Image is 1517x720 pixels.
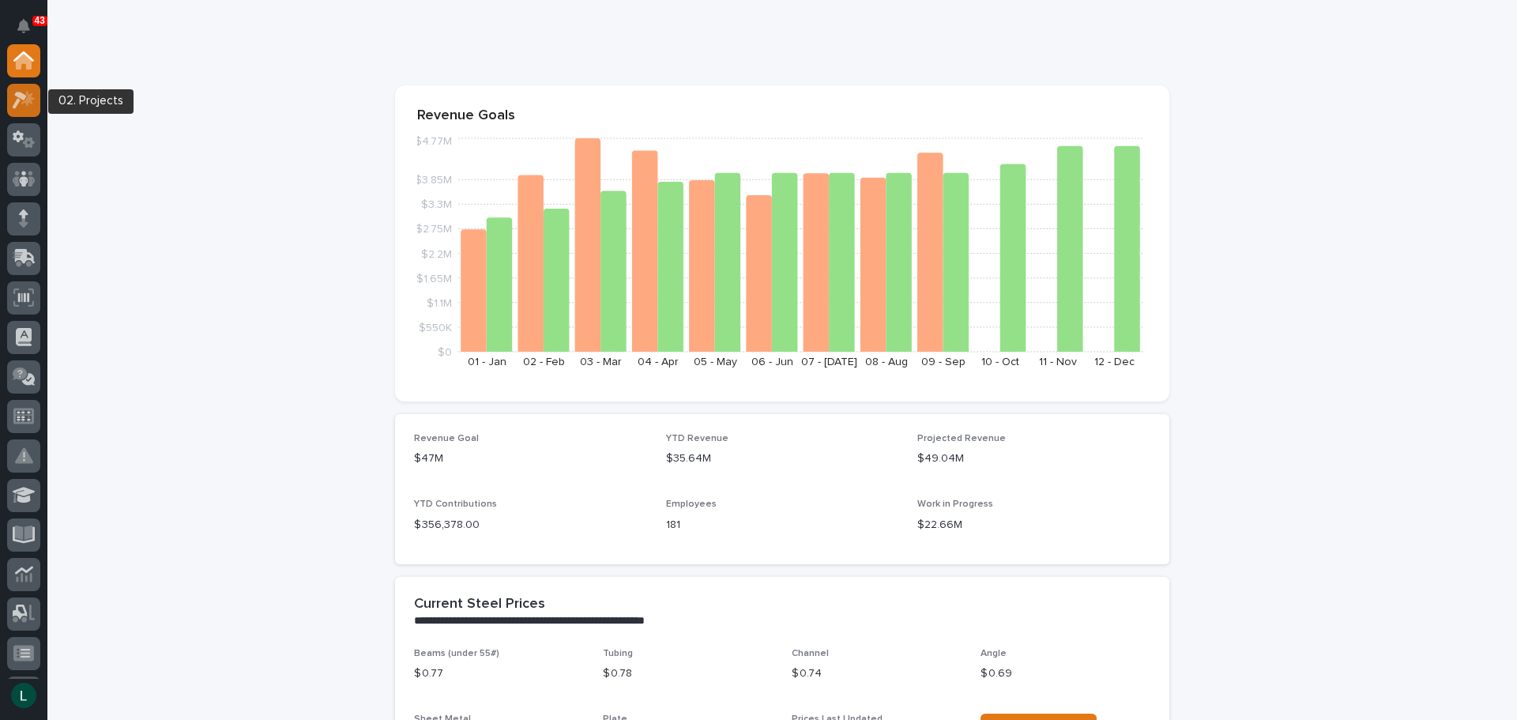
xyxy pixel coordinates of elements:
p: $ 0.78 [603,665,773,682]
p: $ 356,378.00 [414,517,647,533]
tspan: $4.77M [415,136,452,147]
text: 05 - May [694,356,737,368]
button: users-avatar [7,679,40,712]
text: 06 - Jun [751,356,793,368]
tspan: $2.75M [416,224,452,235]
button: Notifications [7,9,40,43]
span: Tubing [603,649,633,658]
div: Notifications43 [20,19,40,44]
span: Beams (under 55#) [414,649,499,658]
text: 07 - [DATE] [801,356,857,368]
tspan: $0 [438,347,452,358]
text: 08 - Aug [865,356,908,368]
text: 10 - Oct [981,356,1019,368]
tspan: $3.85M [415,175,452,186]
text: 11 - Nov [1039,356,1077,368]
span: YTD Contributions [414,499,497,509]
text: 01 - Jan [468,356,506,368]
span: Channel [792,649,829,658]
text: 04 - Apr [638,356,679,368]
span: Employees [666,499,717,509]
p: $ 0.77 [414,665,584,682]
tspan: $1.1M [427,297,452,308]
p: 181 [666,517,899,533]
tspan: $3.3M [421,199,452,210]
p: 43 [35,15,45,26]
h2: Current Steel Prices [414,596,545,613]
text: 02 - Feb [523,356,565,368]
span: Projected Revenue [917,434,1006,443]
span: Revenue Goal [414,434,479,443]
p: $ 0.74 [792,665,962,682]
tspan: $550K [419,322,452,333]
p: $35.64M [666,450,899,467]
text: 12 - Dec [1094,356,1135,368]
p: $22.66M [917,517,1150,533]
tspan: $2.2M [421,248,452,259]
p: $49.04M [917,450,1150,467]
span: Work in Progress [917,499,993,509]
text: 03 - Mar [580,356,622,368]
span: Angle [981,649,1007,658]
text: 09 - Sep [921,356,966,368]
p: $47M [414,450,647,467]
tspan: $1.65M [416,273,452,284]
p: Revenue Goals [417,107,1147,125]
span: YTD Revenue [666,434,728,443]
p: $ 0.69 [981,665,1150,682]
